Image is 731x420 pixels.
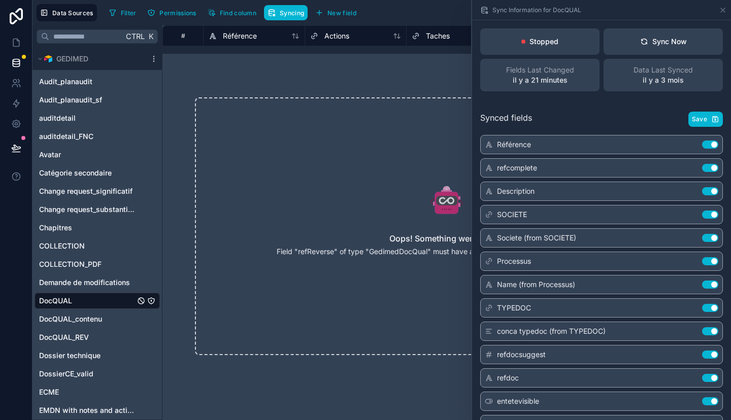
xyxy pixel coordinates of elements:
span: Ctrl [125,30,146,43]
span: Référence [223,31,257,41]
span: Filter [121,9,137,17]
span: Save [692,115,707,123]
span: refcomplete [497,163,537,173]
button: Syncing [264,5,308,20]
span: Data Last Synced [634,65,693,75]
span: refdoc [497,373,519,383]
span: K [147,33,154,40]
span: Fields Last Changed [506,65,574,75]
span: Actions [324,31,349,41]
span: conca typedoc (from TYPEDOC) [497,326,606,336]
p: Field "refReverse" of type "GedimedDocQual" must have a selection of subfields. [Suggestion hidden] [277,247,617,257]
button: Save [688,112,723,127]
button: Permissions [144,5,200,20]
span: Data Sources [52,9,93,17]
span: Description [497,186,535,196]
span: Syncing [280,9,304,17]
span: Permissions [159,9,196,17]
span: Name (from Processus) [497,279,575,290]
span: Synced fields [480,112,532,127]
span: refdocsuggest [497,349,546,360]
span: entetevisible [497,396,539,406]
span: Taches [426,31,450,41]
p: il y a 3 mois [643,75,684,85]
a: Syncing [264,5,312,20]
h2: Oops! Something went wrong [389,232,504,244]
button: Sync Now [604,28,723,55]
p: Stopped [529,37,558,47]
span: Processus [497,256,531,266]
p: il y a 21 minutes [513,75,568,85]
button: Find column [204,5,260,20]
span: Sync Information for DocQUAL [492,6,581,14]
span: New field [327,9,356,17]
span: TYPEDOC [497,303,531,313]
div: Sync Now [640,37,687,47]
span: SOCIETE [497,209,527,220]
button: Data Sources [37,4,97,21]
div: # [171,32,195,40]
a: Permissions [144,5,204,20]
span: Societe (from SOCIETE) [497,233,576,243]
button: Filter [105,5,140,20]
button: New field [312,5,360,20]
span: Référence [497,139,531,150]
span: Find column [220,9,256,17]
